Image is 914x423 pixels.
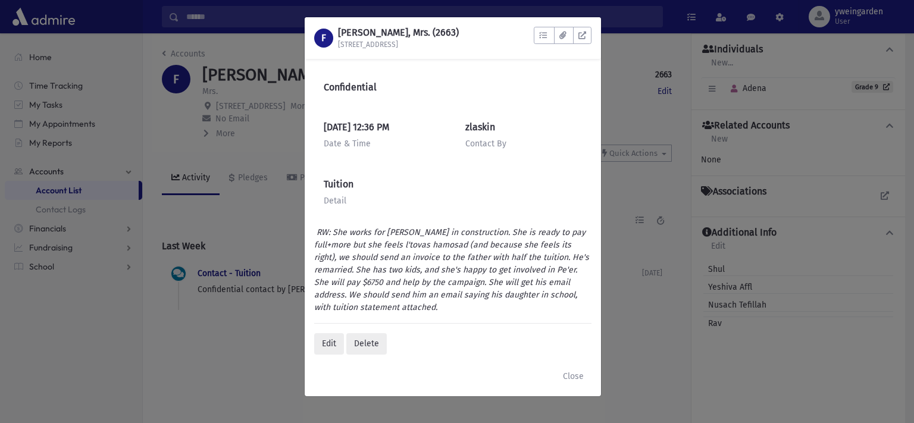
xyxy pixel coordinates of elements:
[324,178,582,190] h6: Tuition
[314,227,591,312] i: RW: She works for [PERSON_NAME] in construction. She is ready to pay full+more but she feels l'to...
[324,121,440,133] h6: [DATE] 12:36 PM
[338,27,459,38] h1: [PERSON_NAME], Mrs. (2663)
[465,121,582,133] h6: zlaskin
[346,333,387,355] div: Delete
[338,40,459,49] h6: [STREET_ADDRESS]
[555,365,591,387] button: Close
[324,195,582,207] div: Detail
[465,137,582,150] div: Contact By
[324,137,440,150] div: Date & Time
[314,29,333,48] div: F
[314,27,459,49] a: F [PERSON_NAME], Mrs. (2663) [STREET_ADDRESS]
[324,82,582,93] h6: Confidential
[314,333,344,355] div: Edit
